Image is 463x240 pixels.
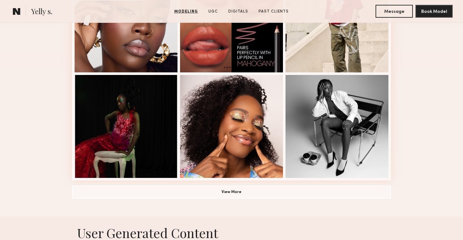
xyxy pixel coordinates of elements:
[72,186,391,198] button: View More
[376,5,413,18] button: Message
[206,9,221,14] a: UGC
[415,8,453,14] a: Book Model
[31,6,52,18] span: Yelly s.
[415,5,453,18] button: Book Model
[172,9,201,14] a: Modeling
[226,9,251,14] a: Digitals
[256,9,291,14] a: Past Clients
